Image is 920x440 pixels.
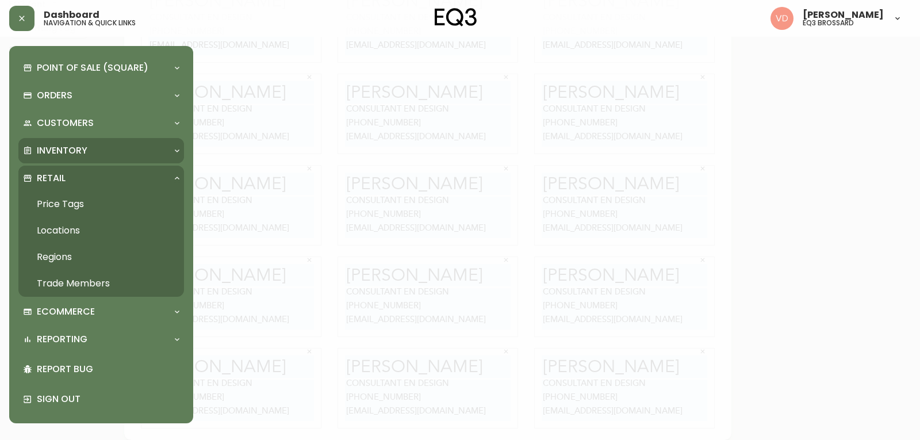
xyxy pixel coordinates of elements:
img: logo [435,8,477,26]
textarea: CONSULTANT EN DESIGN [PHONE_NUMBER] [EMAIL_ADDRESS][DOMAIN_NAME] [24,43,190,85]
a: Price Tags [18,191,184,217]
div: Point of Sale (Square) [18,55,184,81]
span: Dashboard [44,10,99,20]
p: Sign Out [37,393,179,405]
p: Reporting [37,333,87,346]
p: Retail [37,172,66,185]
div: Report Bug [18,354,184,384]
div: Ecommerce [18,299,184,324]
div: Customers [18,110,184,136]
a: Regions [18,244,184,270]
div: Inventory [18,138,184,163]
div: Orders [18,83,184,108]
div: Retail [18,166,184,191]
img: 34cbe8de67806989076631741e6a7c6b [770,7,793,30]
h5: navigation & quick links [44,20,136,26]
p: Orders [37,89,72,102]
div: Reporting [18,327,184,352]
p: Ecommerce [37,305,95,318]
p: Inventory [37,144,87,157]
p: Report Bug [37,363,179,376]
a: Locations [18,217,184,244]
h5: eq3 brossard [803,20,854,26]
p: Customers [37,117,94,129]
div: Sign Out [18,384,184,414]
p: Point of Sale (Square) [37,62,148,74]
a: Trade Members [18,270,184,297]
span: [PERSON_NAME] [803,10,884,20]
